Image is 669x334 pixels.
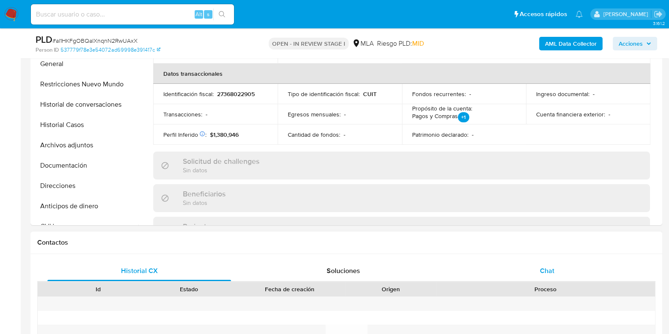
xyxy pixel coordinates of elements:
span: Acciones [619,37,643,50]
p: Tipo de identificación fiscal : [288,90,360,98]
a: Salir [654,10,663,19]
p: - [608,110,610,118]
p: Transacciones : [163,110,202,118]
button: Direcciones [33,176,138,196]
p: Egresos mensuales : [288,110,341,118]
p: - [469,90,471,98]
p: Patrimonio declarado : [412,131,468,138]
button: search-icon [213,8,231,20]
button: Historial Casos [33,115,138,135]
button: AML Data Collector [539,37,603,50]
div: Parientes [153,217,650,244]
p: Cantidad de fondos : [288,131,340,138]
p: CUIT [363,90,377,98]
h3: Solicitud de challenges [183,157,259,166]
div: BeneficiariosSin datos [153,184,650,212]
p: Cuenta financiera exterior : [536,110,605,118]
div: Solicitud de challengesSin datos [153,152,650,179]
b: AML Data Collector [545,37,597,50]
a: Notificaciones [575,11,583,18]
span: Chat [540,266,554,276]
p: noelia.huarte@mercadolibre.com [603,10,651,18]
button: Acciones [613,37,657,50]
span: s [207,10,209,18]
p: - [344,131,345,138]
b: Person ID [36,46,59,54]
button: Anticipos de dinero [33,196,138,216]
input: Buscar usuario o caso... [31,9,234,20]
p: Sin datos [183,166,259,174]
div: Proceso [442,285,649,293]
span: Riesgo PLD: [377,39,424,48]
p: OPEN - IN REVIEW STAGE I [269,38,349,50]
p: - [206,110,207,118]
span: Alt [195,10,202,18]
h3: Parientes [183,222,214,231]
p: Ingreso documental : [536,90,589,98]
th: Datos transaccionales [153,63,650,84]
p: - [593,90,595,98]
div: Id [58,285,138,293]
a: 537779f78e3e54072ad69998e391417c [61,46,160,54]
h3: Beneficiarios [183,189,226,199]
button: Documentación [33,155,138,176]
p: +1 [458,112,469,122]
button: Archivos adjuntos [33,135,138,155]
span: MID [412,39,424,48]
div: Fecha de creación [240,285,339,293]
button: Restricciones Nuevo Mundo [33,74,138,94]
span: Historial CX [121,266,158,276]
span: Soluciones [327,266,360,276]
div: Estado [149,285,229,293]
b: PLD [36,33,52,46]
h1: Contactos [37,238,655,247]
button: Historial de conversaciones [33,94,138,115]
p: Fondos recurrentes : [412,90,466,98]
button: CVU [33,216,138,237]
span: Accesos rápidos [520,10,567,19]
p: - [344,110,346,118]
p: Pagos y Compras [412,112,469,124]
p: Perfil Inferido : [163,131,206,138]
span: # al1HKFgOBQalXnqnN2RwUAxX [52,36,138,45]
span: $1,380,946 [210,130,239,139]
p: Identificación fiscal : [163,90,214,98]
p: - [472,131,474,138]
div: Origen [351,285,430,293]
span: 3.161.2 [652,20,665,27]
p: 27368022905 [217,90,255,98]
div: MLA [352,39,374,48]
p: Propósito de la cuenta : [412,105,472,112]
button: General [33,54,138,74]
p: Sin datos [183,199,226,207]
